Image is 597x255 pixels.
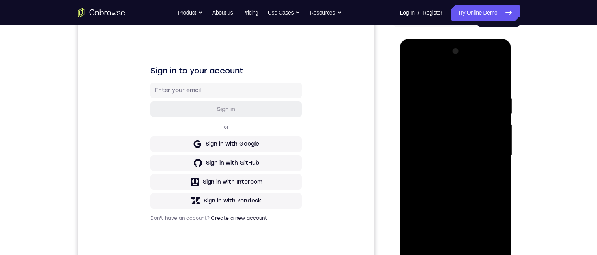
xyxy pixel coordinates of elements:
[451,5,519,21] a: Try Online Demo
[73,204,224,210] p: Don't have an account?
[73,144,224,160] button: Sign in with GitHub
[400,5,415,21] a: Log In
[128,148,182,156] div: Sign in with GitHub
[212,5,233,21] a: About us
[268,5,300,21] button: Use Cases
[78,8,125,17] a: Go to the home page
[310,5,342,21] button: Resources
[144,113,153,119] p: or
[73,163,224,179] button: Sign in with Intercom
[242,5,258,21] a: Pricing
[128,129,182,137] div: Sign in with Google
[73,125,224,141] button: Sign in with Google
[125,167,185,175] div: Sign in with Intercom
[178,5,203,21] button: Product
[133,204,189,210] a: Create a new account
[418,8,419,17] span: /
[73,182,224,198] button: Sign in with Zendesk
[126,186,184,194] div: Sign in with Zendesk
[423,5,442,21] a: Register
